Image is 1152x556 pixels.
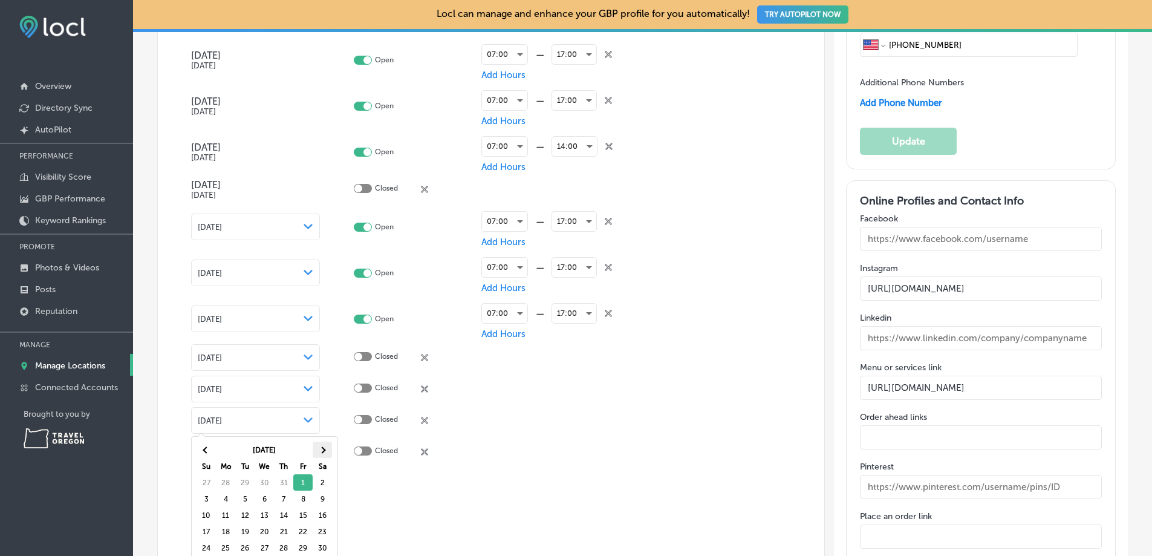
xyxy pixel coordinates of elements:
[528,141,552,152] div: —
[197,540,216,556] td: 24
[216,458,235,474] th: Mo
[191,191,320,200] h5: [DATE]
[255,507,274,523] td: 13
[197,523,216,540] td: 17
[888,33,1074,56] input: Phone number
[35,306,77,316] p: Reputation
[375,184,398,195] p: Closed
[375,352,398,364] p: Closed
[255,491,274,507] td: 6
[375,223,394,232] p: Open
[375,415,398,427] p: Closed
[293,507,313,523] td: 15
[274,458,293,474] th: Th
[235,507,255,523] td: 12
[191,61,320,70] h5: [DATE]
[375,446,398,458] p: Closed
[35,215,106,226] p: Keyword Rankings
[552,258,596,277] div: 17:00
[235,474,255,491] td: 29
[860,214,1102,224] label: Facebook
[274,540,293,556] td: 28
[860,313,1102,323] label: Linkedin
[552,137,597,156] div: 14:00
[198,353,222,362] span: [DATE]
[860,77,964,88] label: Additional Phone Numbers
[35,103,93,113] p: Directory Sync
[35,263,99,273] p: Photos & Videos
[293,491,313,507] td: 8
[19,16,86,38] img: fda3e92497d09a02dc62c9cd864e3231.png
[860,326,1102,350] input: https://www.linkedin.com/company/companyname
[197,474,216,491] td: 27
[481,329,526,339] span: Add Hours
[481,162,526,172] span: Add Hours
[197,491,216,507] td: 3
[255,474,274,491] td: 30
[191,153,320,162] h5: [DATE]
[216,523,235,540] td: 18
[482,45,527,64] div: 07:00
[375,148,394,157] p: Open
[24,428,84,448] img: Travel Oregon
[375,56,394,65] p: Open
[860,128,957,155] button: Update
[482,91,527,110] div: 07:00
[528,216,552,227] div: —
[24,410,133,419] p: Brought to you by
[191,142,320,153] h4: [DATE]
[255,523,274,540] td: 20
[35,361,105,371] p: Manage Locations
[198,385,222,394] span: [DATE]
[528,308,552,319] div: —
[274,474,293,491] td: 31
[482,212,527,231] div: 07:00
[35,284,56,295] p: Posts
[235,491,255,507] td: 5
[552,212,596,231] div: 17:00
[860,412,1102,422] label: Order ahead links
[216,491,235,507] td: 4
[216,540,235,556] td: 25
[216,474,235,491] td: 28
[860,97,942,108] span: Add Phone Number
[860,511,1102,522] label: Place an order link
[35,125,71,135] p: AutoPilot
[313,540,332,556] td: 30
[860,475,1102,499] input: https://www.pinterest.com/username/pins/ID
[293,523,313,540] td: 22
[198,315,222,324] span: [DATE]
[235,540,255,556] td: 26
[293,474,313,491] td: 1
[191,107,320,116] h5: [DATE]
[860,362,1102,373] label: Menu or services link
[375,102,394,111] p: Open
[255,458,274,474] th: We
[375,384,398,395] p: Closed
[552,91,596,110] div: 17:00
[528,95,552,106] div: —
[860,194,1102,208] h3: Online Profiles and Contact Info
[293,458,313,474] th: Fr
[198,269,222,278] span: [DATE]
[860,227,1102,251] input: https://www.facebook.com/username
[35,382,118,393] p: Connected Accounts
[481,283,526,293] span: Add Hours
[482,137,527,156] div: 07:00
[191,50,320,61] h4: [DATE]
[274,507,293,523] td: 14
[313,474,332,491] td: 2
[313,507,332,523] td: 16
[860,462,1102,472] label: Pinterest
[235,458,255,474] th: Tu
[198,223,222,232] span: [DATE]
[860,263,1102,273] label: Instagram
[255,540,274,556] td: 27
[860,276,1102,301] input: https://www.instagram.com/username
[274,523,293,540] td: 21
[216,507,235,523] td: 11
[313,458,332,474] th: Sa
[191,179,320,191] h4: [DATE]
[216,442,313,458] th: [DATE]
[293,540,313,556] td: 29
